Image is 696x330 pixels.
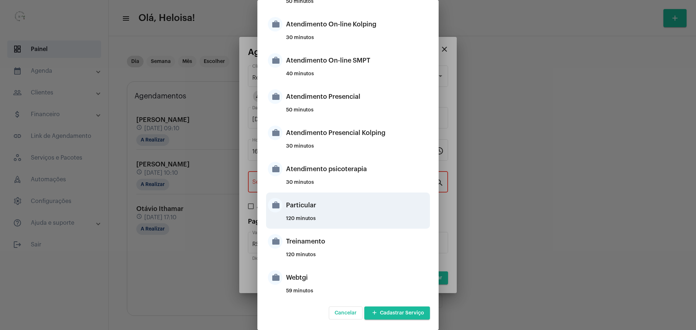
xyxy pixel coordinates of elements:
[268,126,282,140] mat-icon: work
[370,308,379,318] mat-icon: add
[286,122,428,144] div: Atendimento Presencial Kolping
[268,270,282,285] mat-icon: work
[286,144,428,155] div: 30 minutos
[286,35,428,46] div: 30 minutos
[286,86,428,107] div: Atendimento Presencial
[286,158,428,180] div: Atendimento psicoterapia
[268,89,282,104] mat-icon: work
[286,230,428,252] div: Treinamento
[286,180,428,191] div: 30 minutos
[286,216,428,227] div: 120 minutos
[286,50,428,71] div: Atendimento On-line SMPT
[286,13,428,35] div: Atendimento On-line Kolping
[268,198,282,212] mat-icon: work
[286,252,428,263] div: 120 minutos
[335,310,357,316] span: Cancelar
[268,234,282,249] mat-icon: work
[286,194,428,216] div: Particular
[329,306,362,320] button: Cancelar
[286,71,428,82] div: 40 minutos
[286,267,428,288] div: Webtgi
[364,306,430,320] button: Cadastrar Serviço
[268,17,282,31] mat-icon: work
[286,288,428,299] div: 59 minutos
[370,310,424,316] span: Cadastrar Serviço
[286,107,428,118] div: 50 minutos
[268,162,282,176] mat-icon: work
[268,53,282,68] mat-icon: work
